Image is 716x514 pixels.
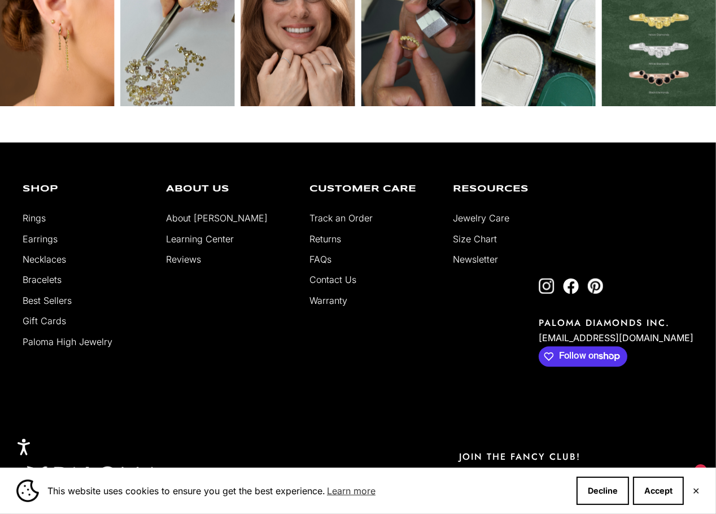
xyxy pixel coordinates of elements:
[309,185,436,194] p: Customer Care
[23,254,66,265] a: Necklaces
[16,480,39,502] img: Cookie banner
[539,329,693,346] p: [EMAIL_ADDRESS][DOMAIN_NAME]
[23,212,46,224] a: Rings
[47,482,567,499] span: This website uses cookies to ensure you get the best experience.
[453,254,498,265] a: Newsletter
[166,233,234,245] a: Learning Center
[23,233,58,245] a: Earrings
[23,336,112,347] a: Paloma High Jewelry
[459,450,693,463] p: JOIN THE FANCY CLUB!
[309,295,347,306] a: Warranty
[23,295,72,306] a: Best Sellers
[577,477,629,505] button: Decline
[23,463,165,488] img: footer logo
[325,482,377,499] a: Learn more
[453,233,497,245] a: Size Chart
[166,185,292,194] p: About Us
[23,274,62,285] a: Bracelets
[309,274,356,285] a: Contact Us
[166,254,201,265] a: Reviews
[692,487,700,494] button: Close
[539,278,555,294] a: Follow on Instagram
[166,212,268,224] a: About [PERSON_NAME]
[309,254,331,265] a: FAQs
[309,233,341,245] a: Returns
[453,212,509,224] a: Jewelry Care
[563,278,579,294] a: Follow on Facebook
[309,212,373,224] a: Track an Order
[23,185,149,194] p: Shop
[633,477,684,505] button: Accept
[539,316,693,329] p: PALOMA DIAMONDS INC.
[587,278,603,294] a: Follow on Pinterest
[23,315,66,326] a: Gift Cards
[453,185,579,194] p: Resources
